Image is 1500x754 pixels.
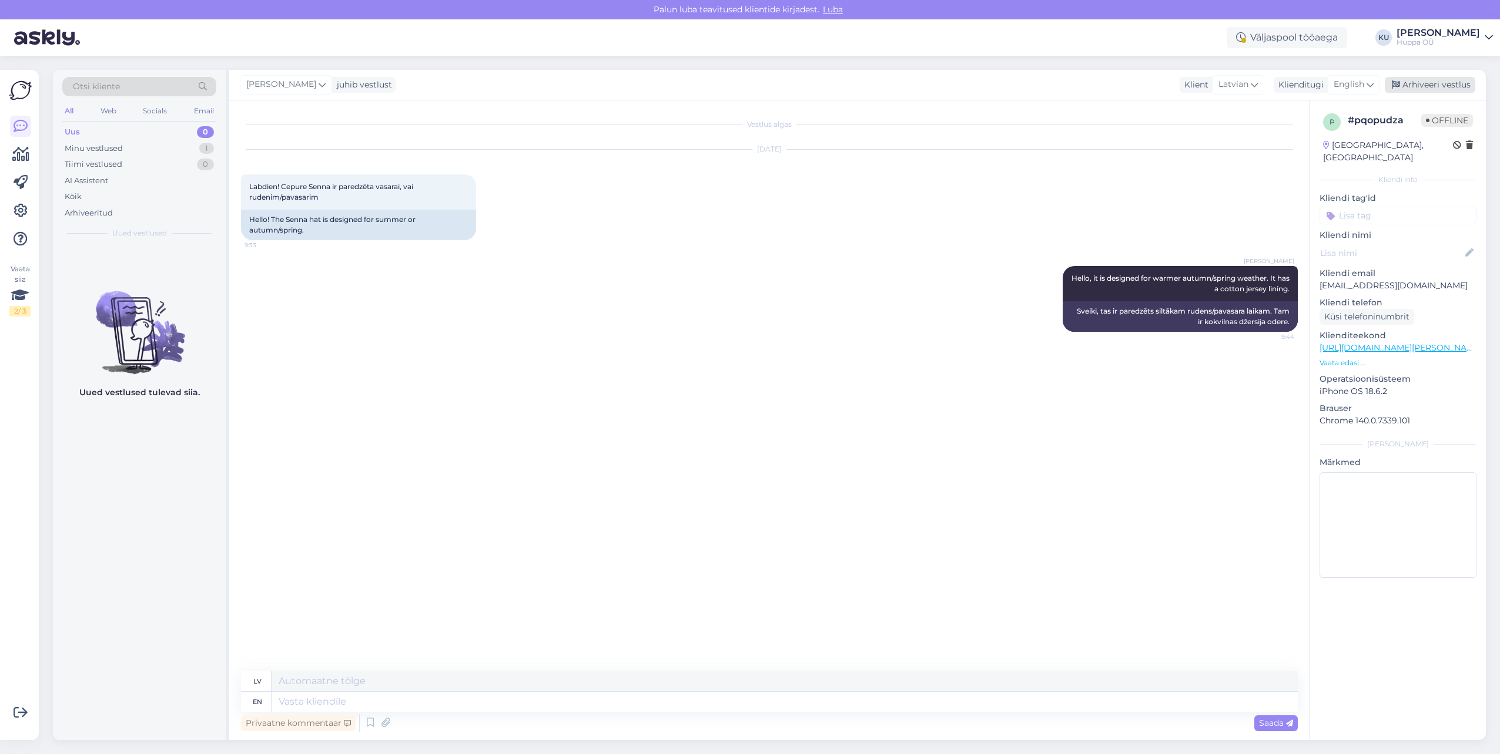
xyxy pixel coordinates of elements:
span: Saada [1259,718,1293,728]
p: [EMAIL_ADDRESS][DOMAIN_NAME] [1320,280,1476,292]
div: 0 [197,159,214,170]
div: Klienditugi [1274,79,1324,91]
input: Lisa tag [1320,207,1476,224]
div: 0 [197,126,214,138]
a: [PERSON_NAME]Huppa OÜ [1397,28,1493,47]
span: [PERSON_NAME] [1244,257,1294,265]
span: Luba [819,4,846,15]
p: Brauser [1320,402,1476,415]
div: en [253,692,262,712]
span: p [1330,117,1335,126]
img: No chats [53,270,226,376]
div: Uus [65,126,80,138]
div: All [62,103,76,119]
span: Offline [1421,114,1473,127]
div: Kliendi info [1320,174,1476,185]
div: Hello! The Senna hat is designed for summer or autumn/spring. [241,210,476,240]
p: Operatsioonisüsteem [1320,373,1476,385]
p: Kliendi telefon [1320,297,1476,309]
img: Askly Logo [9,79,32,102]
span: English [1334,78,1364,91]
div: Väljaspool tööaega [1227,27,1347,48]
div: Privaatne kommentaar [241,715,356,731]
div: juhib vestlust [332,79,392,91]
div: Arhiveeri vestlus [1385,77,1475,93]
div: Kõik [65,191,82,203]
div: AI Assistent [65,175,108,187]
div: [GEOGRAPHIC_DATA], [GEOGRAPHIC_DATA] [1323,139,1453,164]
div: Vestlus algas [241,119,1298,130]
div: lv [253,671,262,691]
div: Web [98,103,119,119]
span: Hello, it is designed for warmer autumn/spring weather. It has a cotton jersey lining. [1072,274,1291,293]
div: Huppa OÜ [1397,38,1480,47]
p: Kliendi email [1320,267,1476,280]
div: 1 [199,143,214,154]
div: Minu vestlused [65,143,123,154]
input: Lisa nimi [1320,247,1463,260]
div: Arhiveeritud [65,207,113,219]
p: Märkmed [1320,456,1476,469]
span: Uued vestlused [112,228,167,238]
p: Chrome 140.0.7339.101 [1320,415,1476,427]
span: 9:44 [1250,332,1294,341]
span: Latvian [1218,78,1248,91]
span: Otsi kliente [73,80,120,93]
div: Sveiki, tas ir paredzēts siltākam rudens/pavasara laikam. Tam ir kokvilnas džersija odere. [1063,301,1298,332]
div: [PERSON_NAME] [1320,439,1476,449]
span: Labdien! Cepure Senna ir paredzēta vasarai, vai rudenim/pavasarim [249,182,415,201]
div: Socials [140,103,169,119]
p: Kliendi tag'id [1320,192,1476,204]
p: Uued vestlused tulevad siia. [79,386,200,399]
span: [PERSON_NAME] [246,78,316,91]
div: 2 / 3 [9,306,31,317]
a: [URL][DOMAIN_NAME][PERSON_NAME] [1320,342,1482,353]
p: Kliendi nimi [1320,229,1476,241]
div: [DATE] [241,144,1298,154]
p: Vaata edasi ... [1320,358,1476,368]
div: # pqopudza [1348,113,1421,127]
div: [PERSON_NAME] [1397,28,1480,38]
div: Vaata siia [9,264,31,317]
div: Email [192,103,216,119]
span: 9:33 [245,241,289,250]
div: Klient [1180,79,1208,91]
p: Klienditeekond [1320,329,1476,342]
div: Tiimi vestlused [65,159,122,170]
div: KU [1375,29,1392,46]
p: iPhone OS 18.6.2 [1320,385,1476,398]
div: Küsi telefoninumbrit [1320,309,1414,325]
